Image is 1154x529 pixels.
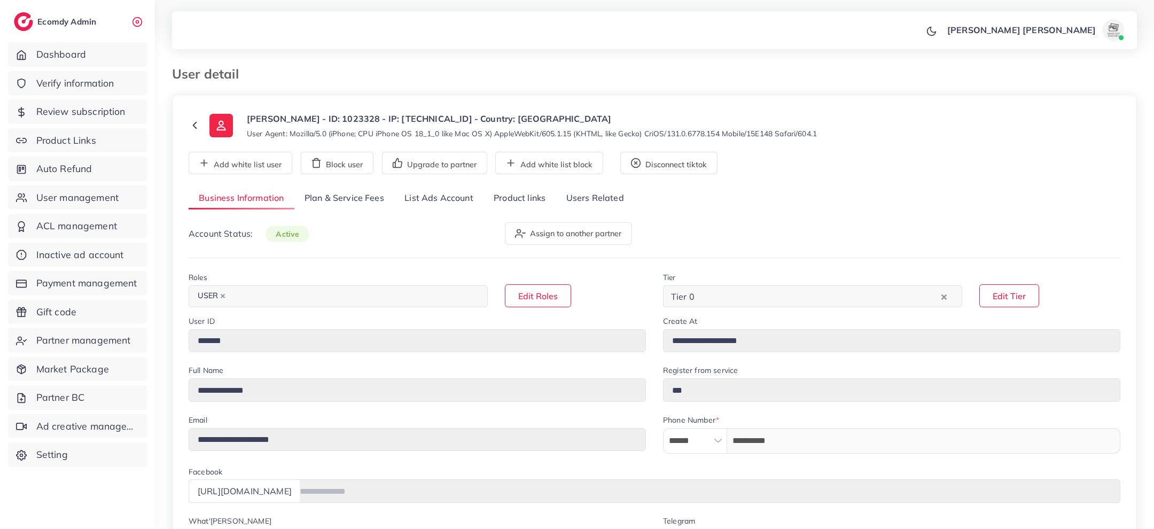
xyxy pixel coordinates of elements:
[231,288,474,305] input: Search for option
[14,12,99,31] a: logoEcomdy Admin
[698,288,939,305] input: Search for option
[8,328,147,353] a: Partner management
[8,271,147,295] a: Payment management
[8,243,147,267] a: Inactive ad account
[14,12,33,31] img: logo
[36,105,126,119] span: Review subscription
[189,285,488,307] div: Search for option
[8,157,147,181] a: Auto Refund
[8,71,147,96] a: Verify information
[36,305,76,319] span: Gift code
[8,128,147,153] a: Product Links
[36,134,96,147] span: Product Links
[36,76,114,90] span: Verify information
[36,391,85,404] span: Partner BC
[663,285,962,307] div: Search for option
[941,19,1128,41] a: [PERSON_NAME] [PERSON_NAME]avatar
[8,300,147,324] a: Gift code
[947,24,1096,36] p: [PERSON_NAME] [PERSON_NAME]
[36,191,119,205] span: User management
[36,362,109,376] span: Market Package
[8,99,147,124] a: Review subscription
[36,276,137,290] span: Payment management
[36,419,139,433] span: Ad creative management
[8,385,147,410] a: Partner BC
[36,248,124,262] span: Inactive ad account
[8,214,147,238] a: ACL management
[8,357,147,382] a: Market Package
[8,414,147,439] a: Ad creative management
[8,185,147,210] a: User management
[8,42,147,67] a: Dashboard
[36,48,86,61] span: Dashboard
[8,442,147,467] a: Setting
[37,17,99,27] h2: Ecomdy Admin
[36,162,92,176] span: Auto Refund
[1103,19,1124,41] img: avatar
[36,333,131,347] span: Partner management
[36,448,68,462] span: Setting
[36,219,117,233] span: ACL management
